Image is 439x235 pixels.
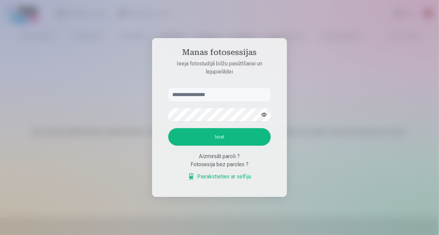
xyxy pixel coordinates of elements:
[162,60,277,76] p: Ieeja fotostudijā bilžu pasūtīšanai un lejupielādei
[162,48,277,60] h4: Manas fotosessijas
[168,128,271,146] button: Ieiet
[168,160,271,169] div: Fotosesija bez paroles ?
[188,173,251,181] a: Pierakstieties ar selfiju
[168,152,271,160] div: Aizmirsāt paroli ?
